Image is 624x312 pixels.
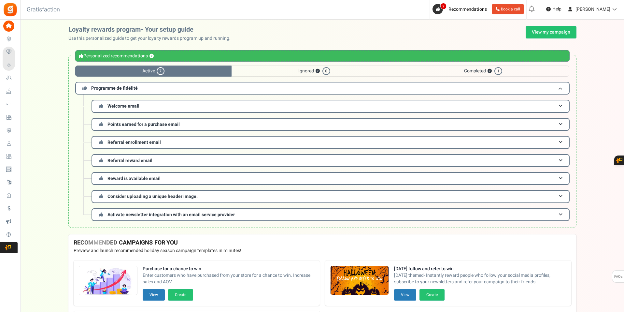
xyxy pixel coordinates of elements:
[107,157,152,164] span: Referral reward email
[75,66,232,77] span: Active
[232,66,397,77] span: Ignored
[107,121,180,128] span: Points earned for a purchase email
[149,54,154,58] button: ?
[526,26,576,38] a: View my campaign
[107,103,139,110] span: Welcome email
[316,69,320,73] button: ?
[68,26,236,33] h2: Loyalty rewards program- Your setup guide
[143,272,315,285] span: Enter customers who have purchased from your store for a chance to win. Increase sales and AOV.
[79,266,137,295] img: Recommended Campaigns
[157,67,164,75] span: 7
[394,266,566,272] strong: [DATE] follow and refer to win
[440,3,447,9] span: 7
[3,2,18,17] img: Gratisfaction
[168,289,193,301] button: Create
[331,266,389,295] img: Recommended Campaigns
[68,35,236,42] p: Use this personalized guide to get your loyalty rewards program up and running.
[448,6,487,13] span: Recommendations
[107,139,161,146] span: Referral enrollment email
[394,272,566,285] span: [DATE] themed- Instantly reward people who follow your social media profiles, subscribe to your n...
[614,271,623,283] span: FAQs
[74,240,571,246] h4: RECOMMENDED CAMPAIGNS FOR YOU
[492,4,524,14] a: Book a call
[107,175,161,182] span: Reward is available email
[419,289,445,301] button: Create
[494,67,502,75] span: 1
[397,66,569,77] span: Completed
[143,289,165,301] button: View
[107,193,198,200] span: Consider uploading a unique header image.
[143,266,315,272] strong: Purchase for a chance to win
[488,69,492,73] button: ?
[544,4,564,14] a: Help
[322,67,330,75] span: 0
[575,6,610,13] span: [PERSON_NAME]
[74,247,571,254] p: Preview and launch recommended holiday season campaign templates in minutes!
[75,50,570,62] div: Personalized recommendations
[107,211,235,218] span: Activate newsletter integration with an email service provider
[394,289,416,301] button: View
[433,4,489,14] a: 7 Recommendations
[551,6,561,12] span: Help
[20,3,67,16] h3: Gratisfaction
[91,85,138,92] span: Programme de fidélité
